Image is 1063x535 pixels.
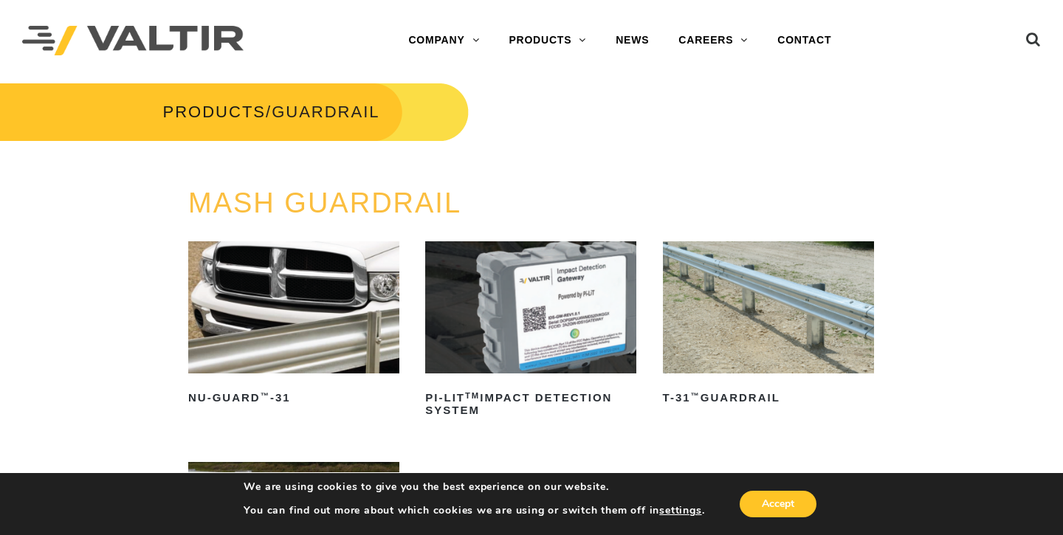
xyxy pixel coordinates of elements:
[740,491,816,517] button: Accept
[663,241,874,410] a: T-31™Guardrail
[465,391,480,400] sup: TM
[425,387,636,422] h2: PI-LIT Impact Detection System
[393,26,494,55] a: COMPANY
[272,103,379,121] span: GUARDRAIL
[188,187,461,218] a: MASH GUARDRAIL
[664,26,763,55] a: CAREERS
[261,391,270,400] sup: ™
[691,391,701,400] sup: ™
[494,26,601,55] a: PRODUCTS
[663,387,874,410] h2: T-31 Guardrail
[425,241,636,422] a: PI-LITTMImpact Detection System
[188,241,399,410] a: NU-GUARD™-31
[763,26,846,55] a: CONTACT
[244,480,704,494] p: We are using cookies to give you the best experience on our website.
[188,387,399,410] h2: NU-GUARD -31
[163,103,266,121] a: PRODUCTS
[601,26,664,55] a: NEWS
[659,504,701,517] button: settings
[22,26,244,56] img: Valtir
[244,504,704,517] p: You can find out more about which cookies we are using or switch them off in .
